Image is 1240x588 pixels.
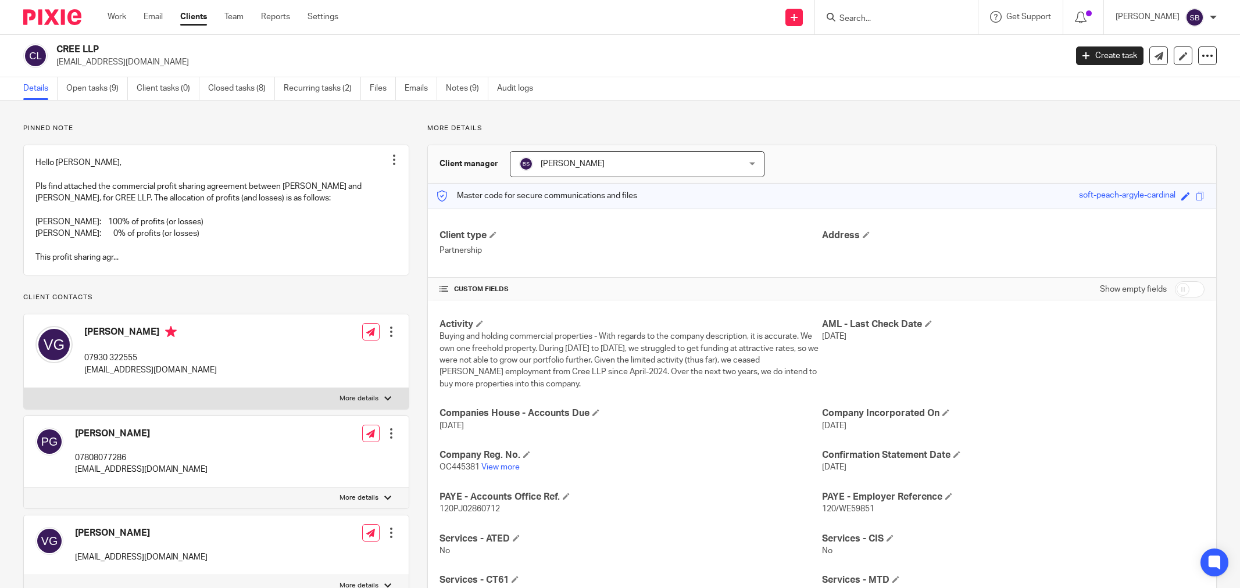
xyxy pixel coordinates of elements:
[439,491,822,503] h4: PAYE - Accounts Office Ref.
[1116,11,1180,23] p: [PERSON_NAME]
[439,547,450,555] span: No
[439,230,822,242] h4: Client type
[35,428,63,456] img: svg%3E
[66,77,128,100] a: Open tasks (9)
[439,449,822,461] h4: Company Reg. No.
[439,407,822,420] h4: Companies House - Accounts Due
[822,574,1205,586] h4: Services - MTD
[108,11,126,23] a: Work
[1006,13,1051,21] span: Get Support
[1076,46,1143,65] a: Create task
[261,11,290,23] a: Reports
[439,505,500,513] span: 120PJ02860712
[23,293,409,302] p: Client contacts
[439,332,819,388] span: Buying and holding commercial properties - With regards to the company description, it is accurat...
[84,326,217,340] h4: [PERSON_NAME]
[224,11,244,23] a: Team
[497,77,542,100] a: Audit logs
[822,463,846,471] span: [DATE]
[165,326,177,338] i: Primary
[541,160,605,168] span: [PERSON_NAME]
[822,449,1205,461] h4: Confirmation Statement Date
[84,364,217,376] p: [EMAIL_ADDRESS][DOMAIN_NAME]
[439,245,822,256] p: Partnership
[481,463,520,471] a: View more
[437,190,637,202] p: Master code for secure communications and files
[370,77,396,100] a: Files
[75,464,208,475] p: [EMAIL_ADDRESS][DOMAIN_NAME]
[35,527,63,555] img: svg%3E
[340,493,378,503] p: More details
[56,44,858,56] h2: CREE LLP
[56,56,1059,68] p: [EMAIL_ADDRESS][DOMAIN_NAME]
[838,14,943,24] input: Search
[439,422,464,430] span: [DATE]
[822,332,846,340] span: [DATE]
[75,527,208,539] h4: [PERSON_NAME]
[23,77,58,100] a: Details
[340,394,378,403] p: More details
[35,326,73,363] img: svg%3E
[23,44,48,68] img: svg%3E
[519,157,533,171] img: svg%3E
[23,124,409,133] p: Pinned note
[75,428,208,440] h4: [PERSON_NAME]
[84,352,217,364] p: 07930 322555
[75,551,208,563] p: [EMAIL_ADDRESS][DOMAIN_NAME]
[439,463,480,471] span: OC445381
[144,11,163,23] a: Email
[75,452,208,464] p: 07808077286
[822,547,832,555] span: No
[439,318,822,331] h4: Activity
[822,533,1205,545] h4: Services - CIS
[822,422,846,430] span: [DATE]
[405,77,437,100] a: Emails
[23,9,81,25] img: Pixie
[1100,284,1167,295] label: Show empty fields
[180,11,207,23] a: Clients
[822,407,1205,420] h4: Company Incorporated On
[1079,189,1175,203] div: soft-peach-argyle-cardinal
[308,11,338,23] a: Settings
[284,77,361,100] a: Recurring tasks (2)
[208,77,275,100] a: Closed tasks (8)
[439,285,822,294] h4: CUSTOM FIELDS
[427,124,1217,133] p: More details
[822,230,1205,242] h4: Address
[1185,8,1204,27] img: svg%3E
[439,533,822,545] h4: Services - ATED
[822,505,874,513] span: 120/WE59851
[446,77,488,100] a: Notes (9)
[822,318,1205,331] h4: AML - Last Check Date
[439,158,498,170] h3: Client manager
[822,491,1205,503] h4: PAYE - Employer Reference
[439,574,822,586] h4: Services - CT61
[137,77,199,100] a: Client tasks (0)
